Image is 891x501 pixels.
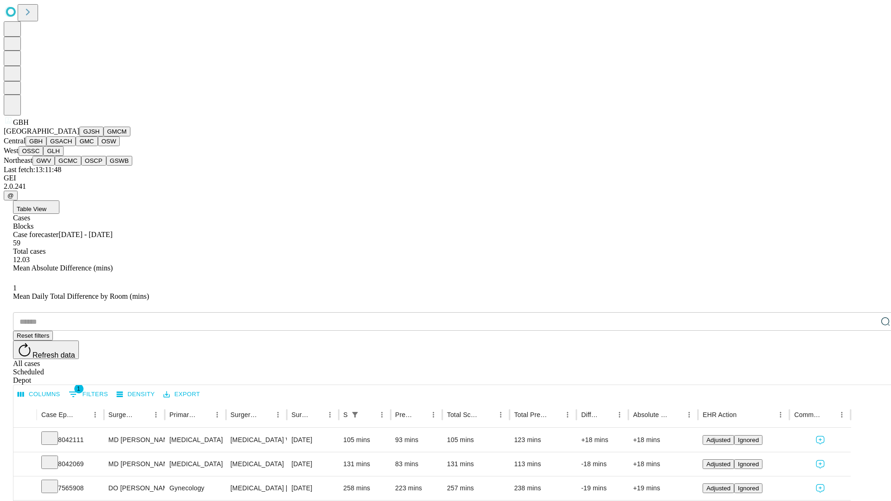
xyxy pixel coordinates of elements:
button: Menu [561,408,574,421]
div: 8042111 [41,428,99,452]
button: Sort [198,408,211,421]
button: Ignored [734,483,762,493]
button: GMCM [103,127,130,136]
div: Predicted In Room Duration [395,411,413,418]
button: Menu [89,408,102,421]
button: Menu [375,408,388,421]
button: Sort [737,408,750,421]
button: Refresh data [13,340,79,359]
button: GWV [32,156,55,166]
button: Sort [670,408,683,421]
div: 113 mins [514,452,572,476]
span: Table View [17,206,46,212]
button: Select columns [15,387,63,402]
div: 238 mins [514,476,572,500]
button: OSCP [81,156,106,166]
div: 1 active filter [349,408,362,421]
span: Adjusted [706,461,730,468]
button: Menu [211,408,224,421]
span: 1 [13,284,17,292]
button: Menu [323,408,336,421]
div: +19 mins [633,476,693,500]
button: Menu [835,408,848,421]
div: [DATE] [291,428,334,452]
button: @ [4,191,18,200]
span: Last fetch: 13:11:48 [4,166,61,173]
div: 105 mins [343,428,386,452]
div: +18 mins [633,428,693,452]
div: 258 mins [343,476,386,500]
div: GEI [4,174,887,182]
span: West [4,147,19,154]
button: Density [114,387,157,402]
div: Total Predicted Duration [514,411,548,418]
button: GMC [76,136,97,146]
button: Table View [13,200,59,214]
div: DO [PERSON_NAME] [PERSON_NAME] [109,476,160,500]
span: Reset filters [17,332,49,339]
button: Adjusted [703,459,734,469]
span: Northeast [4,156,32,164]
div: [DATE] [291,452,334,476]
button: Sort [76,408,89,421]
button: Menu [494,408,507,421]
span: Total cases [13,247,45,255]
button: Menu [774,408,787,421]
button: GJSH [79,127,103,136]
div: -19 mins [581,476,624,500]
div: [MEDICAL_DATA] [MEDICAL_DATA] REMOVAL TUBES AND/OR OVARIES FOR UTERUS 250GM OR LESS [231,476,282,500]
button: Reset filters [13,331,53,340]
button: Sort [414,408,427,421]
button: Menu [613,408,626,421]
div: Absolute Difference [633,411,669,418]
div: [MEDICAL_DATA] [169,452,221,476]
button: Ignored [734,435,762,445]
span: Refresh data [32,351,75,359]
button: Expand [18,481,32,497]
div: +18 mins [633,452,693,476]
span: Central [4,137,26,145]
button: GLH [43,146,63,156]
button: Sort [600,408,613,421]
span: @ [7,192,14,199]
div: 223 mins [395,476,438,500]
div: 131 mins [343,452,386,476]
div: 83 mins [395,452,438,476]
button: Expand [18,456,32,473]
button: Sort [822,408,835,421]
div: Difference [581,411,599,418]
span: 12.03 [13,256,30,263]
div: [MEDICAL_DATA] WITH CHOLANGIOGRAM [231,428,282,452]
div: Surgery Name [231,411,258,418]
button: Menu [683,408,696,421]
div: [DATE] [291,476,334,500]
div: 93 mins [395,428,438,452]
span: Ignored [738,461,759,468]
button: OSW [98,136,120,146]
button: Menu [427,408,440,421]
button: Sort [310,408,323,421]
div: Surgery Date [291,411,310,418]
div: Primary Service [169,411,196,418]
button: GSWB [106,156,133,166]
button: Show filters [66,387,110,402]
div: 123 mins [514,428,572,452]
button: Sort [258,408,271,421]
button: Sort [362,408,375,421]
button: Sort [136,408,149,421]
button: Sort [548,408,561,421]
div: +18 mins [581,428,624,452]
button: OSSC [19,146,44,156]
div: Surgeon Name [109,411,136,418]
div: Total Scheduled Duration [447,411,480,418]
button: Export [161,387,202,402]
span: Ignored [738,437,759,443]
span: 59 [13,239,20,247]
button: Ignored [734,459,762,469]
span: Case forecaster [13,231,58,238]
span: Adjusted [706,485,730,492]
div: 131 mins [447,452,505,476]
button: Show filters [349,408,362,421]
div: 2.0.241 [4,182,887,191]
span: 1 [74,384,84,393]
